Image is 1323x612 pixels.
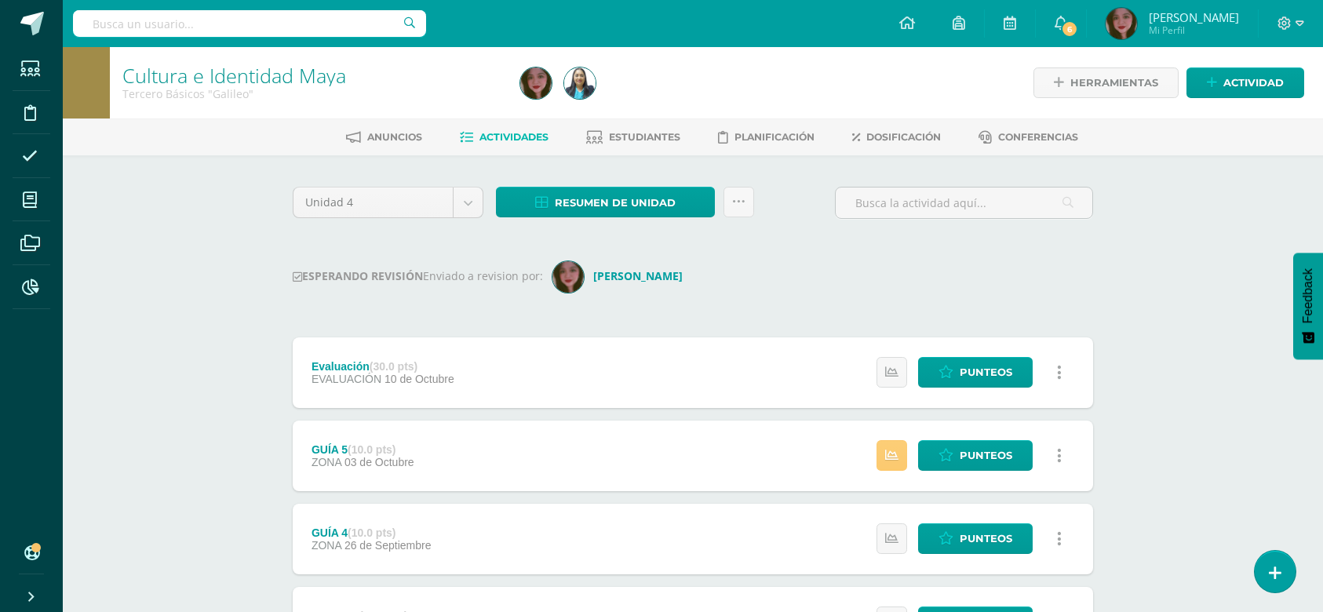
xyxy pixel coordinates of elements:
[293,268,423,283] strong: ESPERANDO REVISIÓN
[555,188,676,217] span: Resumen de unidad
[1301,268,1315,323] span: Feedback
[609,131,680,143] span: Estudiantes
[1186,67,1304,98] a: Actividad
[918,440,1033,471] a: Punteos
[293,188,483,217] a: Unidad 4
[346,125,422,150] a: Anuncios
[1070,68,1158,97] span: Herramientas
[423,268,543,283] span: Enviado a revision por:
[312,526,432,539] div: GUÍA 4
[918,523,1033,554] a: Punteos
[344,539,432,552] span: 26 de Septiembre
[960,524,1012,553] span: Punteos
[1223,68,1284,97] span: Actividad
[348,526,395,539] strong: (10.0 pts)
[1149,9,1239,25] span: [PERSON_NAME]
[718,125,815,150] a: Planificación
[73,10,426,37] input: Busca un usuario...
[460,125,549,150] a: Actividades
[586,125,680,150] a: Estudiantes
[122,86,501,101] div: Tercero Básicos 'Galileo'
[866,131,941,143] span: Dosificación
[734,131,815,143] span: Planificación
[344,456,414,468] span: 03 de Octubre
[520,67,552,99] img: ddaf081ffe516418b27efb77bf4d1e14.png
[312,456,341,468] span: ZONA
[312,360,454,373] div: Evaluación
[312,443,414,456] div: GUÍA 5
[312,539,341,552] span: ZONA
[479,131,549,143] span: Actividades
[1293,253,1323,359] button: Feedback - Mostrar encuesta
[552,268,689,283] a: [PERSON_NAME]
[348,443,395,456] strong: (10.0 pts)
[312,373,381,385] span: EVALUACIÓN
[122,64,501,86] h1: Cultura e Identidad Maya
[979,125,1078,150] a: Conferencias
[1061,20,1078,38] span: 6
[552,261,584,293] img: 11c20a43c49b7e4e0d054e4a5b792402.png
[370,360,417,373] strong: (30.0 pts)
[385,373,454,385] span: 10 de Octubre
[836,188,1092,218] input: Busca la actividad aquí...
[1149,24,1239,37] span: Mi Perfil
[918,357,1033,388] a: Punteos
[852,125,941,150] a: Dosificación
[998,131,1078,143] span: Conferencias
[593,268,683,283] strong: [PERSON_NAME]
[496,187,715,217] a: Resumen de unidad
[564,67,596,99] img: dc7d38de1d5b52360c8bb618cee5abea.png
[305,188,441,217] span: Unidad 4
[1106,8,1137,39] img: ddaf081ffe516418b27efb77bf4d1e14.png
[960,441,1012,470] span: Punteos
[122,62,346,89] a: Cultura e Identidad Maya
[367,131,422,143] span: Anuncios
[1033,67,1179,98] a: Herramientas
[960,358,1012,387] span: Punteos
